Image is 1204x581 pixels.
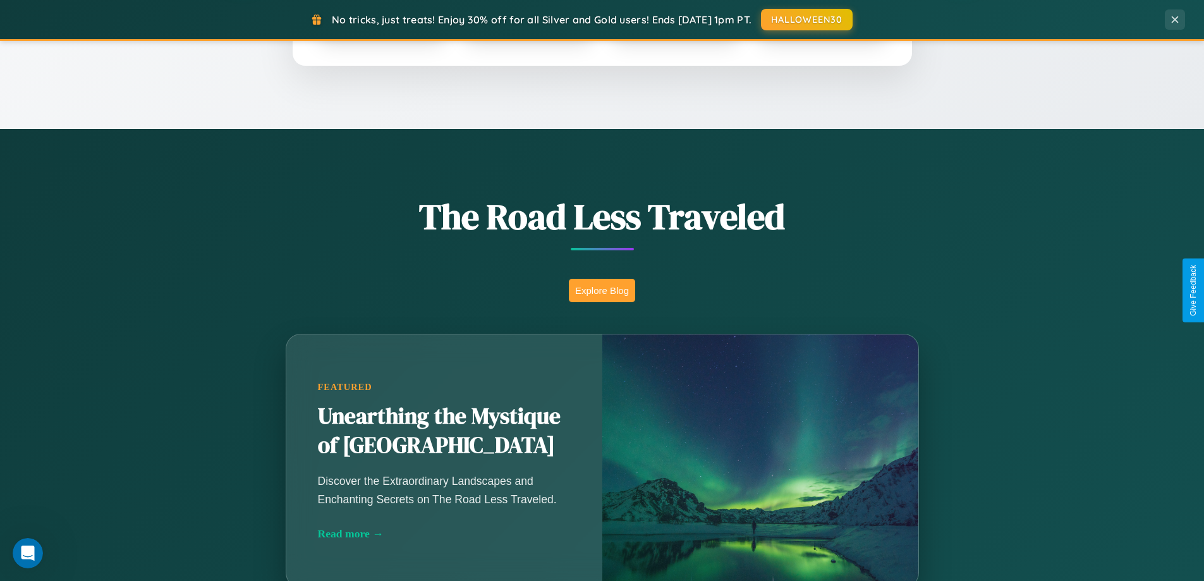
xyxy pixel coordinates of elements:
span: No tricks, just treats! Enjoy 30% off for all Silver and Gold users! Ends [DATE] 1pm PT. [332,13,751,26]
iframe: Intercom live chat [13,538,43,568]
div: Read more → [318,527,571,541]
h2: Unearthing the Mystique of [GEOGRAPHIC_DATA] [318,402,571,460]
div: Give Feedback [1189,265,1198,316]
div: Featured [318,382,571,393]
h1: The Road Less Traveled [223,192,982,241]
button: HALLOWEEN30 [761,9,853,30]
button: Explore Blog [569,279,635,302]
p: Discover the Extraordinary Landscapes and Enchanting Secrets on The Road Less Traveled. [318,472,571,508]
